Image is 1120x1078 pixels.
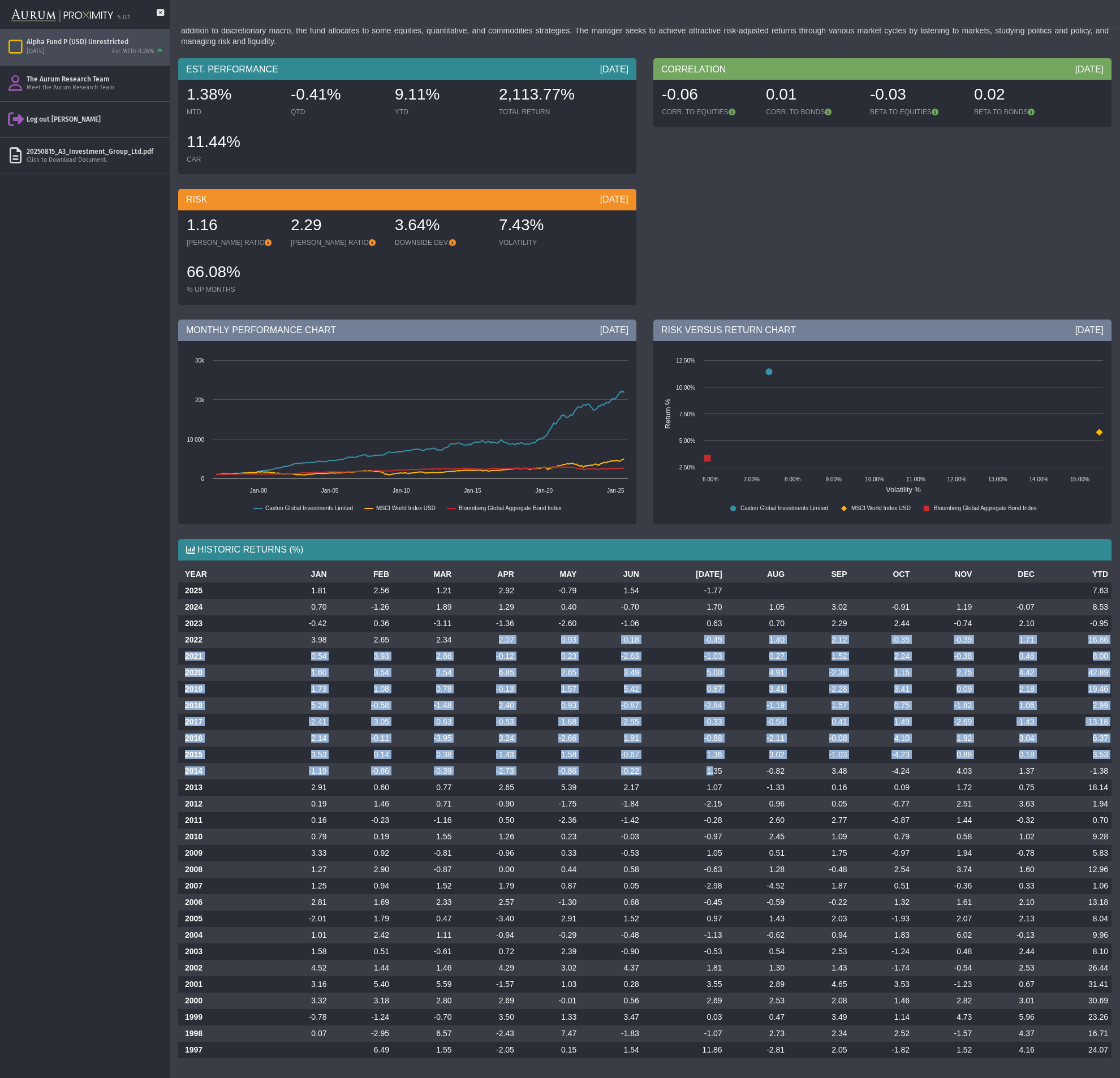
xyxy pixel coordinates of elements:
td: -0.53 [455,714,517,730]
div: [DATE] [1075,324,1104,337]
td: -1.19 [268,763,330,779]
td: 2.75 [913,665,975,681]
td: 19.46 [1038,681,1112,697]
td: 1.29 [455,599,517,615]
td: 0.54 [268,648,330,665]
td: -0.35 [851,632,913,648]
td: 0.09 [851,779,913,796]
td: -1.42 [580,812,642,829]
td: 1.71 [975,632,1037,648]
th: 2022 [178,632,268,648]
div: Meet the Aurum Research Team [27,84,165,92]
text: Caxton Global Investments Limited [740,505,828,511]
td: 1.58 [518,747,580,763]
div: [DATE] [1075,63,1104,76]
td: 1.35 [643,763,726,779]
span: -0.06 [662,85,698,103]
td: -1.19 [726,697,788,714]
th: 2020 [178,665,268,681]
div: 3.64% [395,214,488,238]
td: 1.92 [913,730,975,747]
td: -2.66 [518,730,580,747]
td: 0.09 [913,681,975,697]
td: 1.15 [851,665,913,681]
td: 2.60 [726,812,788,829]
td: 1.70 [643,599,726,615]
td: -2.11 [726,730,788,747]
th: 2021 [178,648,268,665]
text: 15.00% [1070,476,1089,482]
td: 2.86 [393,648,455,665]
td: 0.71 [393,796,455,812]
td: -0.79 [518,583,580,599]
td: 0.27 [726,648,788,665]
td: 0.14 [330,747,393,763]
td: 0.50 [455,812,517,829]
th: [DATE] [643,566,726,583]
span: -0.41% [291,85,341,103]
text: 7.00% [743,476,759,482]
td: -0.86 [518,763,580,779]
div: 5.0.1 [118,14,130,22]
td: 2.18 [975,681,1037,697]
div: 9.11% [395,84,488,107]
td: 1.40 [726,632,788,648]
th: JAN [268,566,330,583]
div: [DATE] [600,324,628,337]
td: 3.54 [330,665,393,681]
td: 0.19 [268,796,330,812]
div: CAR [187,155,279,164]
div: Est MTD: 0.26% [112,48,154,56]
td: -2.84 [643,697,726,714]
text: 10.00% [865,476,884,482]
td: -1.48 [393,697,455,714]
div: 1.16 [187,214,279,238]
td: -2.63 [580,648,642,665]
td: 0.16 [788,779,850,796]
td: 2.51 [913,796,975,812]
td: 2.65 [330,632,393,648]
td: 3.98 [268,632,330,648]
td: -0.82 [726,763,788,779]
td: 1.08 [330,681,393,697]
text: Jan-20 [536,488,553,494]
td: 1.19 [913,599,975,615]
td: -1.68 [518,714,580,730]
td: 42.89 [1038,665,1112,681]
td: 1.37 [975,763,1037,779]
div: 2,113.77% [499,84,592,107]
td: 8.00 [1038,648,1112,665]
div: DOWNSIDE DEV. [395,238,488,247]
div: -0.03 [870,84,963,107]
div: 11.44% [187,131,279,155]
td: 1.57 [788,697,850,714]
div: TOTAL RETURN [499,107,592,117]
th: 2016 [178,730,268,747]
td: 1.89 [393,599,455,615]
td: -0.70 [580,599,642,615]
text: MSCI World Index USD [376,505,436,511]
text: Jan-10 [393,488,410,494]
td: 1.57 [518,681,580,697]
div: BETA TO EQUITIES [870,107,963,117]
text: 14.00% [1029,476,1049,482]
td: -0.38 [913,648,975,665]
th: YTD [1038,566,1112,583]
td: 0.70 [268,599,330,615]
th: SEP [788,566,850,583]
td: -0.18 [580,632,642,648]
td: 1.54 [580,583,642,599]
text: 5.00% [679,438,695,444]
td: 7.63 [1038,583,1112,599]
td: 5.39 [518,779,580,796]
td: -1.77 [643,583,726,599]
td: -2.28 [788,681,850,697]
td: 1.21 [393,583,455,599]
td: -0.74 [913,615,975,632]
td: 0.40 [518,599,580,615]
td: 2.12 [788,632,850,648]
div: VOLATILITY [499,238,592,247]
th: DEC [975,566,1037,583]
td: 3.48 [788,763,850,779]
td: 5.42 [580,681,642,697]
